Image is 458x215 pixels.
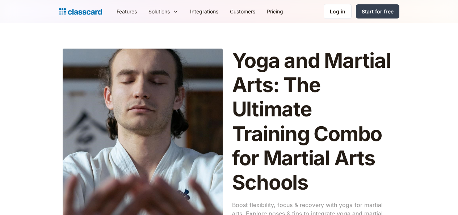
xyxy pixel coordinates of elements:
a: Log in [324,4,352,19]
div: Start for free [362,8,394,15]
a: Start for free [356,4,399,18]
a: Features [111,3,143,20]
h1: Yoga and Martial Arts: The Ultimate Training Combo for Martial Arts Schools [232,49,392,195]
div: Solutions [143,3,184,20]
div: Solutions [148,8,170,15]
a: Pricing [261,3,289,20]
div: Log in [330,8,345,15]
a: Integrations [184,3,224,20]
a: Customers [224,3,261,20]
a: home [59,7,102,17]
